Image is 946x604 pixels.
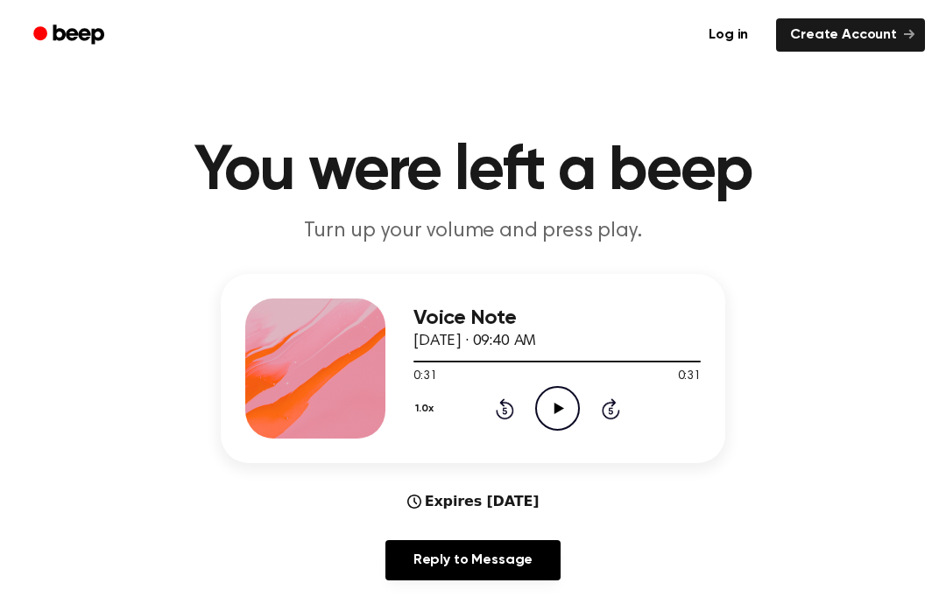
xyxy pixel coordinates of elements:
h1: You were left a beep [25,140,921,203]
a: Reply to Message [385,540,561,580]
h3: Voice Note [413,306,701,330]
div: Expires [DATE] [407,491,540,512]
button: 1.0x [413,394,440,424]
span: 0:31 [678,368,701,386]
span: [DATE] · 09:40 AM [413,334,536,349]
span: 0:31 [413,368,436,386]
a: Create Account [776,18,925,52]
a: Beep [21,18,120,53]
p: Turn up your volume and press play. [137,217,809,246]
a: Log in [691,15,766,55]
